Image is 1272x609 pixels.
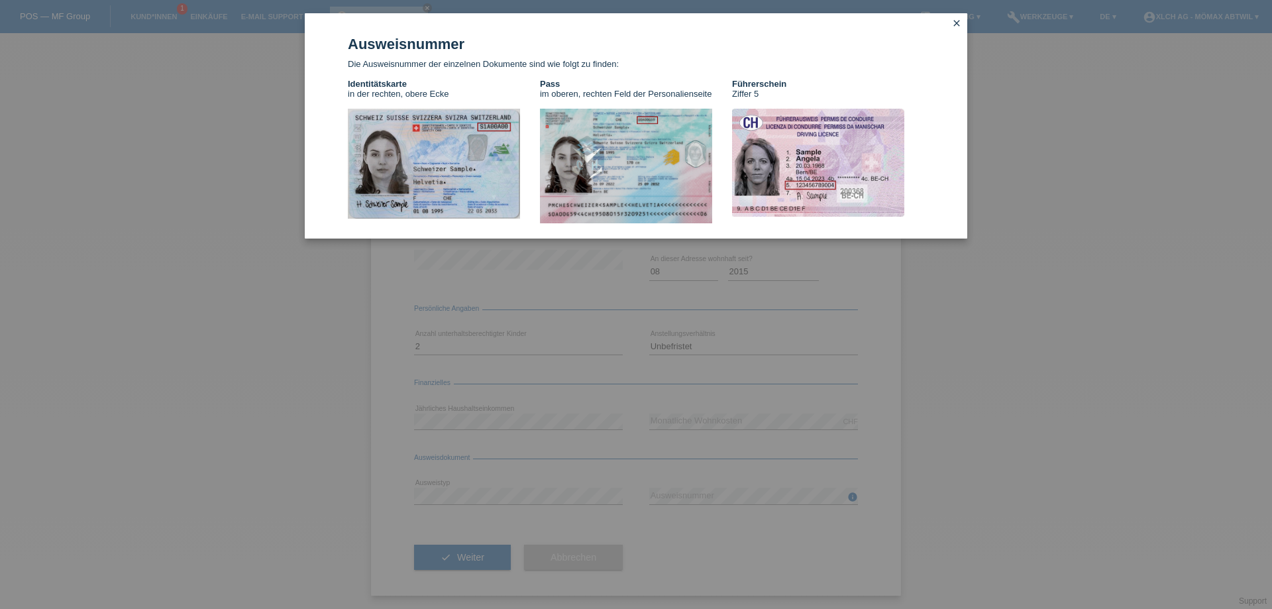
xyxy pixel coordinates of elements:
[951,18,962,28] i: close
[348,79,540,99] p: in der rechten, obere Ecke
[540,79,732,99] p: im oberen, rechten Feld der Personalienseite
[732,109,904,217] img: id_document_number_help_driverslicense.png
[348,109,520,218] img: id_document_number_help_id.png
[348,36,924,52] h1: Ausweisnummer
[348,59,924,69] p: Die Ausweisnummer der einzelnen Dokumente sind wie folgt zu finden:
[348,79,407,89] b: Identitätskarte
[732,79,786,89] b: Führerschein
[540,79,560,89] b: Pass
[732,79,924,99] p: Ziffer 5
[540,109,712,223] img: id_document_number_help_passport.png
[948,17,965,32] a: close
